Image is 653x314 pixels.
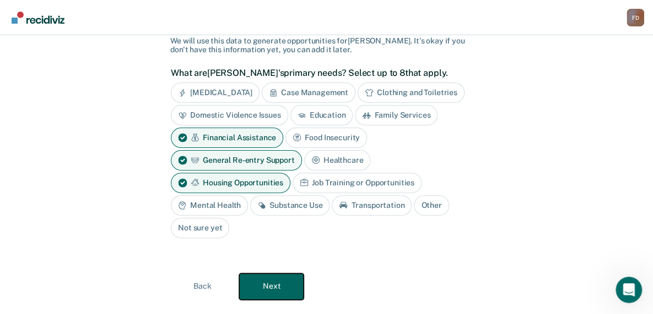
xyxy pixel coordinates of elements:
div: Family Services [355,105,438,125]
div: Education [290,105,353,125]
div: Housing Opportunities [171,173,290,193]
button: Back [170,273,235,300]
div: Transportation [332,195,412,216]
div: General Re-entry Support [171,150,302,170]
div: Other [414,195,449,216]
img: Recidiviz [12,12,64,24]
div: Job Training or Opportunities [293,173,422,193]
div: Substance Use [250,195,330,216]
label: What are [PERSON_NAME]'s primary needs? Select up to 8 that apply. [171,68,477,78]
div: We will use this data to generate opportunities for [PERSON_NAME] . It's okay if you don't have t... [170,36,483,55]
div: Clothing and Toiletries [358,82,465,103]
button: Next [239,273,304,300]
div: Not sure yet [171,218,229,238]
div: F D [627,9,644,26]
div: Mental Health [171,195,248,216]
div: Food Insecurity [285,128,367,148]
button: Profile dropdown button [627,9,644,26]
iframe: Intercom live chat [616,277,642,303]
div: Domestic Violence Issues [171,105,288,125]
div: Case Management [262,82,355,103]
div: [MEDICAL_DATA] [171,82,260,103]
div: Financial Assistance [171,128,283,148]
div: Healthcare [304,150,371,170]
